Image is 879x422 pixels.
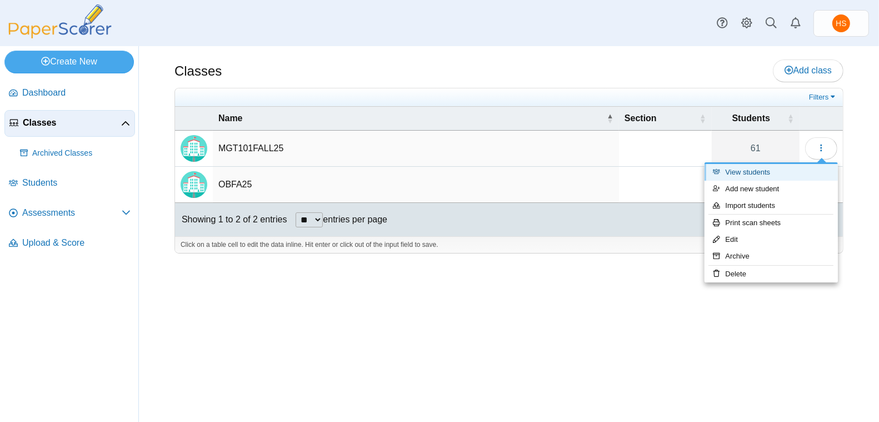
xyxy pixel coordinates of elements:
[22,177,131,189] span: Students
[705,266,838,282] a: Delete
[705,215,838,231] a: Print scan sheets
[787,113,794,124] span: Students : Activate to sort
[783,11,808,36] a: Alerts
[607,113,613,124] span: Name : Activate to invert sorting
[175,203,287,236] div: Showing 1 to 2 of 2 entries
[181,135,207,162] img: Locally created class
[181,171,207,198] img: Locally created class
[4,51,134,73] a: Create New
[22,87,131,99] span: Dashboard
[705,181,838,197] a: Add new student
[700,113,706,124] span: Section : Activate to sort
[175,236,843,253] div: Click on a table cell to edit the data inline. Hit enter or click out of the input field to save.
[625,112,697,125] span: Section
[213,167,619,203] td: OBFA25
[32,148,131,159] span: Archived Classes
[832,14,850,32] span: Howard Stanger
[4,230,135,257] a: Upload & Score
[785,66,832,75] span: Add class
[22,237,131,249] span: Upload & Score
[16,140,135,167] a: Archived Classes
[22,207,122,219] span: Assessments
[705,231,838,248] a: Edit
[4,110,135,137] a: Classes
[705,164,838,181] a: View students
[323,215,387,224] label: entries per page
[4,31,116,40] a: PaperScorer
[218,112,605,125] span: Name
[23,117,121,129] span: Classes
[806,92,840,103] a: Filters
[705,197,838,214] a: Import students
[836,19,846,27] span: Howard Stanger
[4,200,135,227] a: Assessments
[4,170,135,197] a: Students
[712,131,800,166] a: 61
[717,112,785,125] span: Students
[213,131,619,167] td: MGT101FALL25
[773,59,843,82] a: Add class
[813,10,869,37] a: Howard Stanger
[174,62,222,81] h1: Classes
[705,248,838,265] a: Archive
[4,80,135,107] a: Dashboard
[4,4,116,38] img: PaperScorer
